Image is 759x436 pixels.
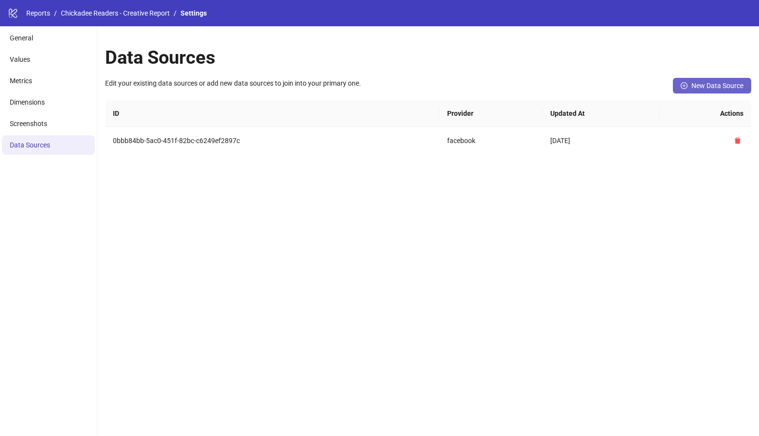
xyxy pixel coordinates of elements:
[54,8,57,18] li: /
[174,8,177,18] li: /
[105,46,751,69] h1: Data Sources
[105,127,439,154] td: 0bbb84bb-5ac0-451f-82bc-c6249ef2897c
[59,8,172,18] a: Chickadee Readers - Creative Report
[542,127,660,154] td: [DATE]
[439,127,542,154] td: facebook
[10,77,32,85] span: Metrics
[181,9,207,17] span: Settings
[24,8,52,18] a: Reports
[691,82,743,90] span: New Data Source
[10,98,45,106] span: Dimensions
[439,100,542,127] th: Provider
[105,100,439,127] th: ID
[10,34,33,42] span: General
[681,82,687,89] span: plus-circle
[673,78,751,93] button: New Data Source
[10,120,47,127] span: Screenshots
[660,100,751,127] th: Actions
[734,137,741,144] span: delete
[10,55,30,63] span: Values
[542,100,660,127] th: Updated At
[10,141,50,149] span: Data Sources
[105,78,361,89] div: Edit your existing data sources or add new data sources to join into your primary one.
